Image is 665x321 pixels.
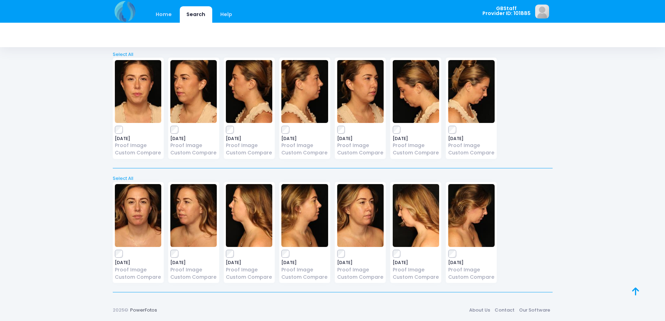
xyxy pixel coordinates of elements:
a: Our Software [517,304,553,316]
a: Proof Image [115,142,161,149]
span: [DATE] [170,137,217,141]
span: [DATE] [115,261,161,265]
a: Proof Image [393,266,439,273]
a: Custom Compare [448,149,495,156]
img: image [170,184,217,247]
a: Proof Image [115,266,161,273]
a: Custom Compare [337,273,384,281]
span: 2025© [113,307,128,313]
a: Proof Image [281,142,328,149]
span: [DATE] [337,261,384,265]
a: Select All [110,175,555,182]
img: image [448,60,495,123]
a: Custom Compare [115,273,161,281]
a: Custom Compare [393,149,439,156]
a: Proof Image [448,266,495,273]
span: [DATE] [170,261,217,265]
a: Proof Image [281,266,328,273]
span: [DATE] [337,137,384,141]
img: image [448,184,495,247]
img: image [281,60,328,123]
a: Custom Compare [281,273,328,281]
a: Proof Image [226,266,272,273]
a: Custom Compare [115,149,161,156]
img: image [115,184,161,247]
span: [DATE] [115,137,161,141]
a: Custom Compare [170,273,217,281]
a: Home [149,6,179,23]
a: Help [213,6,239,23]
a: Custom Compare [226,149,272,156]
span: GBStaff Provider ID: 101885 [482,6,531,16]
a: Custom Compare [170,149,217,156]
span: [DATE] [448,261,495,265]
a: Proof Image [337,142,384,149]
img: image [226,184,272,247]
a: PowerFotos [130,307,157,313]
a: Custom Compare [448,273,495,281]
span: [DATE] [281,137,328,141]
img: image [337,60,384,123]
img: image [535,5,549,19]
a: Proof Image [448,142,495,149]
a: Proof Image [226,142,272,149]
a: Custom Compare [337,149,384,156]
span: [DATE] [281,261,328,265]
span: [DATE] [226,261,272,265]
img: image [226,60,272,123]
span: [DATE] [393,137,439,141]
a: Custom Compare [226,273,272,281]
img: image [393,60,439,123]
a: Proof Image [393,142,439,149]
span: [DATE] [393,261,439,265]
a: Proof Image [170,266,217,273]
span: [DATE] [448,137,495,141]
a: Select All [110,51,555,58]
img: image [337,184,384,247]
img: image [281,184,328,247]
a: Contact [493,304,517,316]
span: [DATE] [226,137,272,141]
a: About Us [467,304,493,316]
a: Search [180,6,212,23]
img: image [393,184,439,247]
a: Custom Compare [281,149,328,156]
a: Proof Image [337,266,384,273]
img: image [115,60,161,123]
img: image [170,60,217,123]
a: Proof Image [170,142,217,149]
a: Custom Compare [393,273,439,281]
